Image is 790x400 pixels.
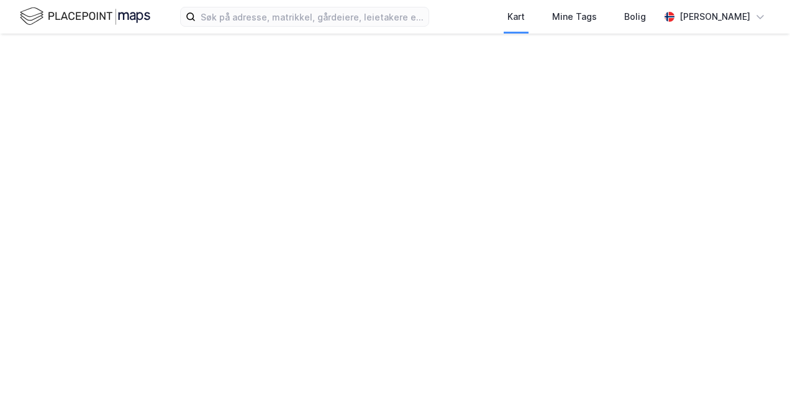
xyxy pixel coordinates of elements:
div: Mine Tags [552,9,597,24]
img: logo.f888ab2527a4732fd821a326f86c7f29.svg [20,6,150,27]
div: Bolig [624,9,646,24]
div: Kart [507,9,525,24]
iframe: Chat Widget [728,340,790,400]
input: Søk på adresse, matrikkel, gårdeiere, leietakere eller personer [196,7,429,26]
div: [PERSON_NAME] [679,9,750,24]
